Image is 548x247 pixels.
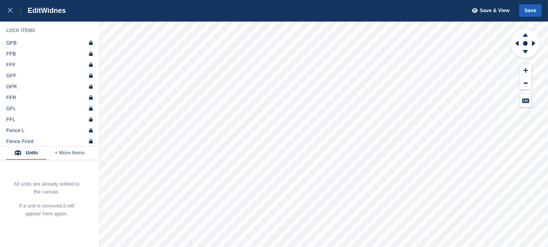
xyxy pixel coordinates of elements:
[6,127,25,134] div: Fence L
[6,27,94,34] div: Lock Items
[6,73,16,79] div: GFF
[480,7,509,14] span: Save & View
[6,84,17,90] div: GFR
[21,6,66,15] div: Edit Widnes
[6,138,34,145] div: Fence Front
[468,4,510,17] button: Save & View
[6,116,15,123] div: FFL
[13,202,80,218] p: If a unit is removed it will appear here again.
[519,4,542,17] button: Save
[6,51,16,57] div: FFB
[6,40,17,46] div: GFB
[520,77,532,90] button: Zoom Out
[6,62,16,68] div: FFF
[6,95,16,101] div: FFR
[13,180,80,196] p: All units are already added to the canvas.
[46,147,93,160] button: + More Items
[6,106,16,112] div: GFL
[520,64,532,77] button: Zoom In
[6,147,46,160] button: Units
[520,94,532,107] button: Keyboard Shortcuts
